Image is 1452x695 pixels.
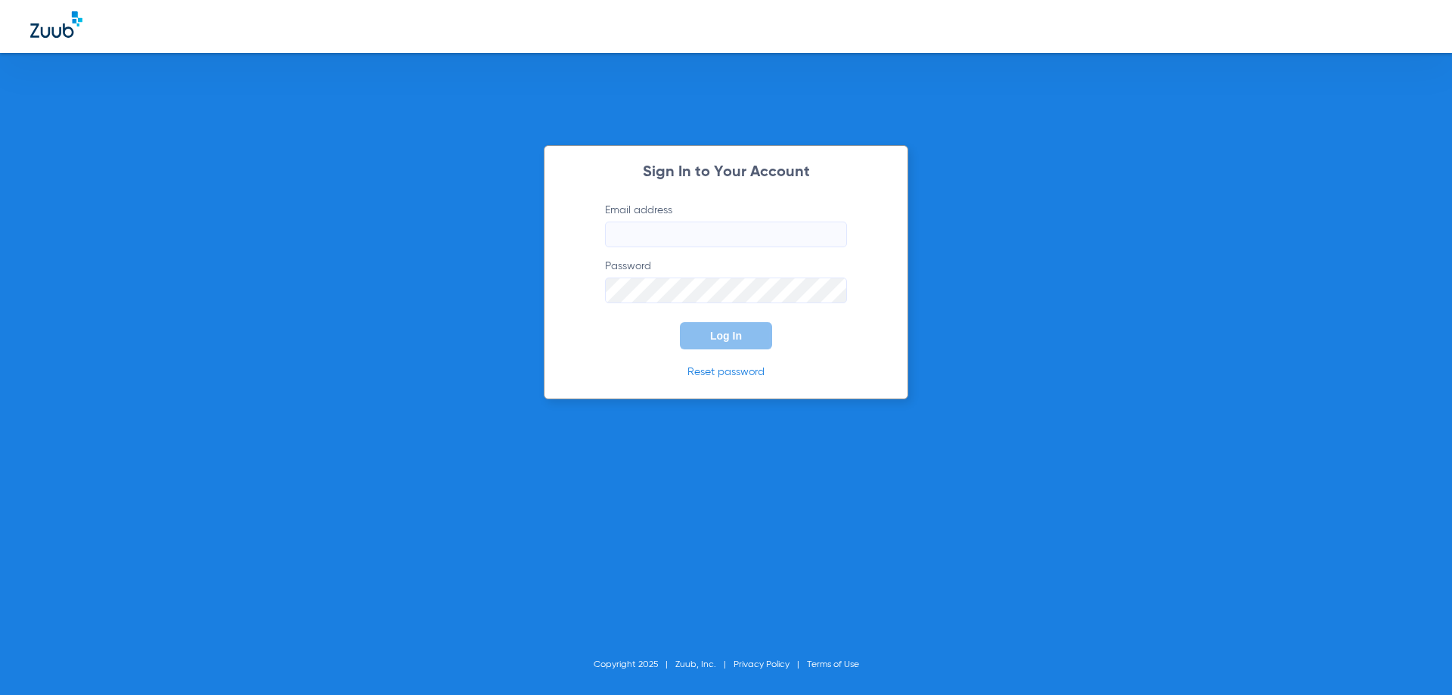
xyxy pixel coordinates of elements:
li: Copyright 2025 [594,657,675,672]
a: Privacy Policy [734,660,790,669]
input: Email address [605,222,847,247]
a: Terms of Use [807,660,859,669]
input: Password [605,278,847,303]
h2: Sign In to Your Account [582,165,870,180]
label: Password [605,259,847,303]
button: Log In [680,322,772,349]
img: Zuub Logo [30,11,82,38]
label: Email address [605,203,847,247]
a: Reset password [687,367,765,377]
li: Zuub, Inc. [675,657,734,672]
span: Log In [710,330,742,342]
